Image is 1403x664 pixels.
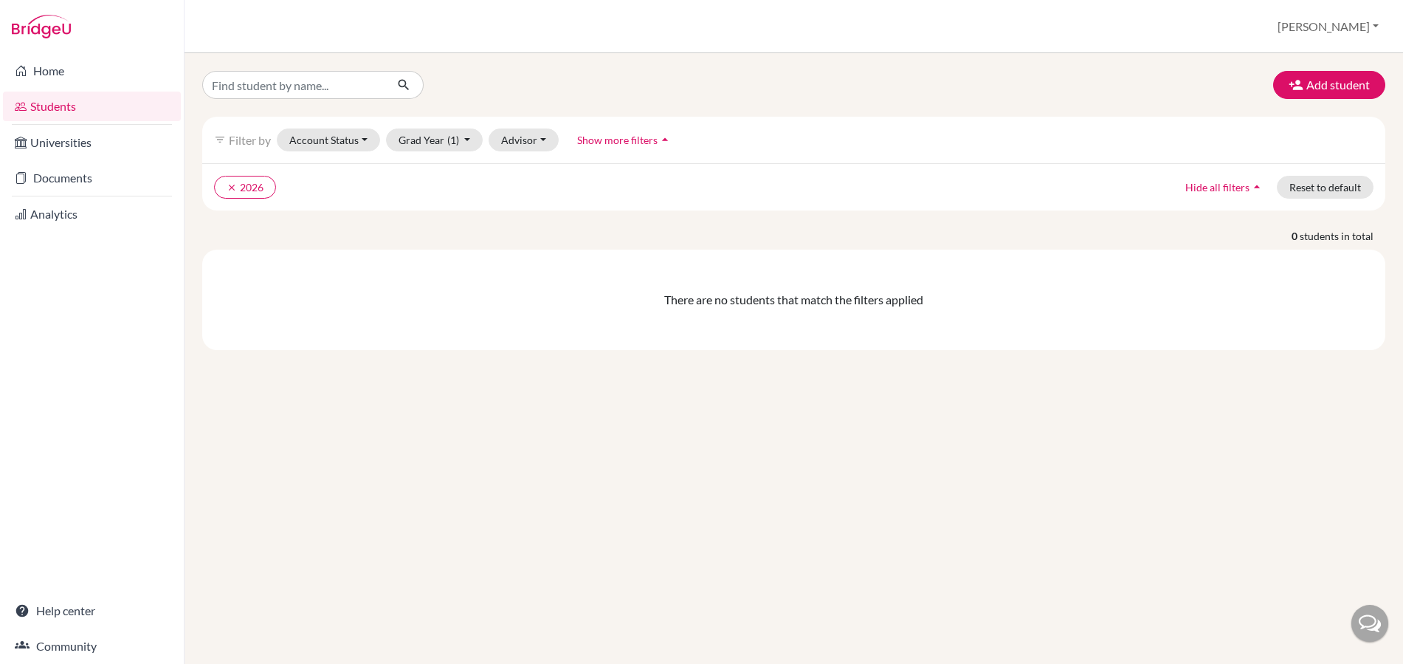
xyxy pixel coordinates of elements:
[3,163,181,193] a: Documents
[214,176,276,199] button: clear2026
[386,129,483,151] button: Grad Year(1)
[3,56,181,86] a: Home
[1185,181,1249,194] span: Hide all filters
[1249,179,1264,194] i: arrow_drop_up
[1273,71,1385,99] button: Add student
[1292,228,1300,244] strong: 0
[3,128,181,157] a: Universities
[1271,13,1385,41] button: [PERSON_NAME]
[3,596,181,626] a: Help center
[565,129,685,151] button: Show more filtersarrow_drop_up
[277,129,380,151] button: Account Status
[12,15,71,38] img: Bridge-U
[447,134,459,146] span: (1)
[3,92,181,121] a: Students
[658,132,672,147] i: arrow_drop_up
[1173,176,1277,199] button: Hide all filtersarrow_drop_up
[214,134,226,146] i: filter_list
[1277,176,1373,199] button: Reset to default
[489,129,559,151] button: Advisor
[227,182,237,193] i: clear
[3,199,181,229] a: Analytics
[1300,228,1385,244] span: students in total
[214,291,1373,309] div: There are no students that match the filters applied
[229,133,271,147] span: Filter by
[202,71,385,99] input: Find student by name...
[577,134,658,146] span: Show more filters
[3,632,181,661] a: Community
